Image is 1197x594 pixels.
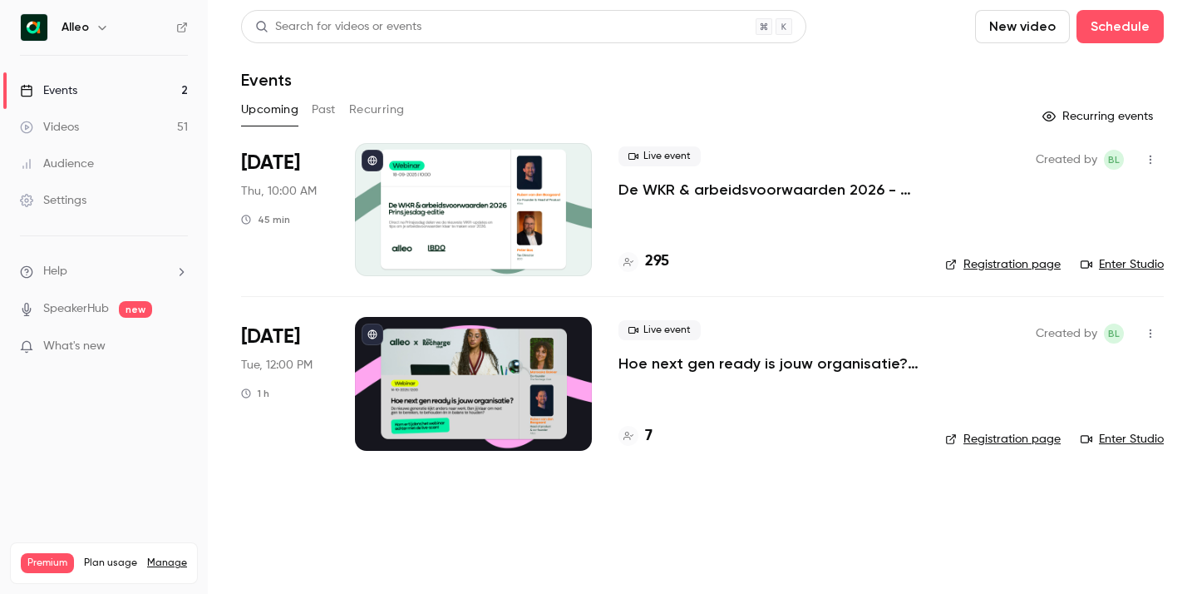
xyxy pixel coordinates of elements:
[255,18,421,36] div: Search for videos or events
[645,250,669,273] h4: 295
[43,263,67,280] span: Help
[1036,150,1097,170] span: Created by
[241,183,317,200] span: Thu, 10:00 AM
[84,557,137,570] span: Plan usage
[20,156,94,172] div: Audience
[1036,324,1097,344] span: Created by
[1104,324,1124,344] span: Bernice Lohr
[241,317,328,450] div: Oct 14 Tue, 12:00 PM (Europe/Amsterdam)
[43,300,109,318] a: SpeakerHub
[241,150,300,176] span: [DATE]
[241,324,300,350] span: [DATE]
[20,192,86,209] div: Settings
[618,320,701,340] span: Live event
[618,180,919,200] a: De WKR & arbeidsvoorwaarden 2026 - [DATE] editie
[241,70,292,90] h1: Events
[618,354,919,374] a: Hoe next gen ready is jouw organisatie? Alleo x The Recharge Club
[618,146,701,166] span: Live event
[119,301,152,318] span: new
[945,256,1061,273] a: Registration page
[21,553,74,573] span: Premium
[241,357,313,374] span: Tue, 12:00 PM
[618,425,653,448] a: 7
[241,387,269,400] div: 1 h
[62,19,89,36] h6: Alleo
[147,557,187,570] a: Manage
[975,10,1070,43] button: New video
[241,97,298,123] button: Upcoming
[618,250,669,273] a: 295
[20,82,77,99] div: Events
[1081,256,1164,273] a: Enter Studio
[349,97,405,123] button: Recurring
[1108,150,1120,170] span: BL
[1035,103,1164,130] button: Recurring events
[1108,324,1120,344] span: BL
[1076,10,1164,43] button: Schedule
[241,143,328,276] div: Sep 18 Thu, 10:00 AM (Europe/Amsterdam)
[945,431,1061,448] a: Registration page
[21,14,47,41] img: Alleo
[168,339,188,354] iframe: Noticeable Trigger
[241,213,290,226] div: 45 min
[645,425,653,448] h4: 7
[20,263,188,280] li: help-dropdown-opener
[43,338,106,355] span: What's new
[1081,431,1164,448] a: Enter Studio
[1104,150,1124,170] span: Bernice Lohr
[20,119,79,136] div: Videos
[312,97,336,123] button: Past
